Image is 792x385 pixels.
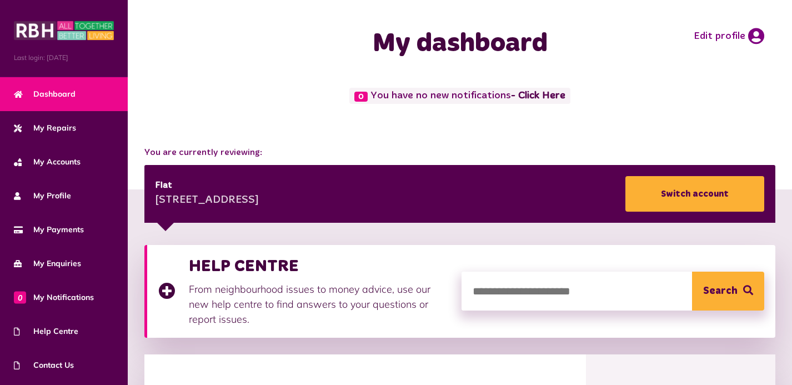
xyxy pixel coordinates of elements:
[354,92,368,102] span: 0
[156,179,259,192] div: Flat
[14,122,76,134] span: My Repairs
[14,224,84,236] span: My Payments
[305,28,615,60] h1: My dashboard
[14,359,74,371] span: Contact Us
[692,272,764,311] button: Search
[14,258,81,269] span: My Enquiries
[144,146,775,159] span: You are currently reviewing:
[14,156,81,168] span: My Accounts
[189,282,450,327] p: From neighbourhood issues to money advice, use our new help centre to find answers to your questi...
[349,88,570,104] span: You have no new notifications
[14,292,94,303] span: My Notifications
[625,176,764,212] a: Switch account
[14,53,114,63] span: Last login: [DATE]
[511,91,565,101] a: - Click Here
[14,19,114,42] img: MyRBH
[14,326,78,337] span: Help Centre
[14,190,71,202] span: My Profile
[694,28,764,44] a: Edit profile
[703,272,738,311] span: Search
[156,192,259,209] div: [STREET_ADDRESS]
[14,88,76,100] span: Dashboard
[189,256,450,276] h3: HELP CENTRE
[14,291,26,303] span: 0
